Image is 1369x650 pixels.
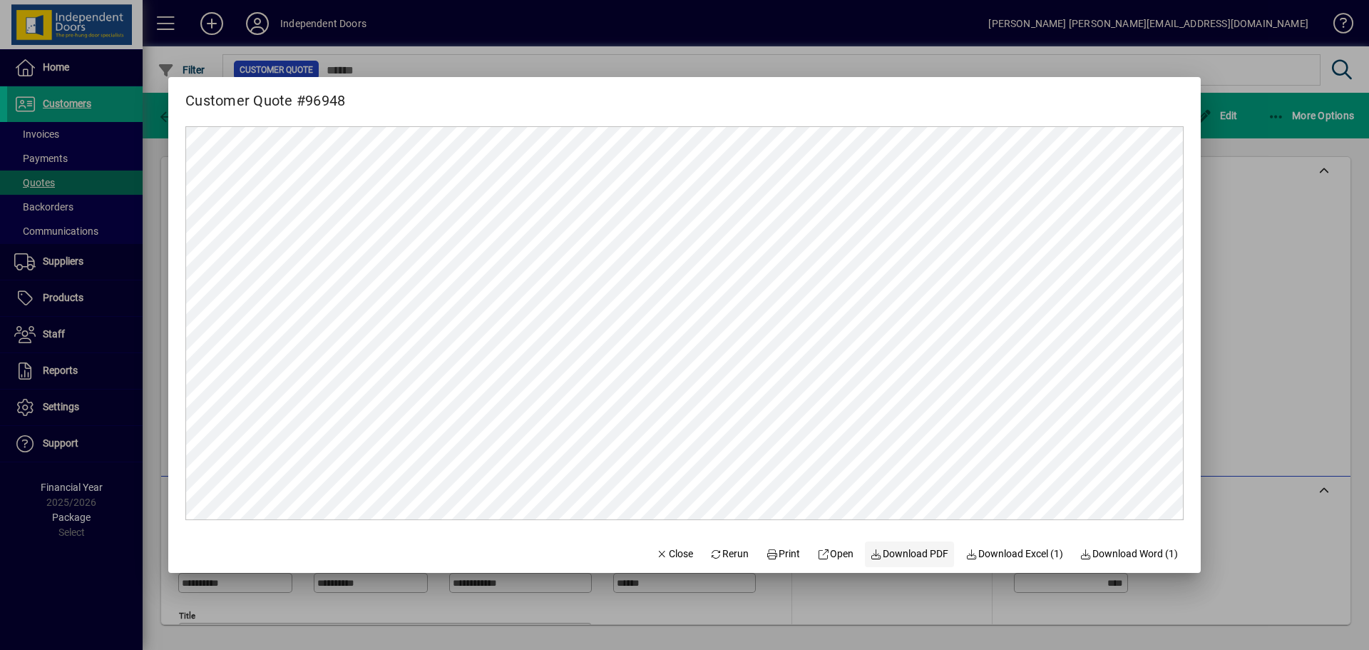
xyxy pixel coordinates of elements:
button: Close [650,542,699,567]
span: Rerun [710,547,749,562]
button: Download Word (1) [1075,542,1184,567]
span: Download Excel (1) [965,547,1063,562]
a: Download PDF [865,542,955,567]
span: Download PDF [871,547,949,562]
h2: Customer Quote #96948 [168,77,362,112]
button: Download Excel (1) [960,542,1069,567]
span: Download Word (1) [1080,547,1179,562]
span: Print [766,547,800,562]
a: Open [811,542,859,567]
button: Print [760,542,806,567]
span: Close [656,547,693,562]
span: Open [817,547,853,562]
